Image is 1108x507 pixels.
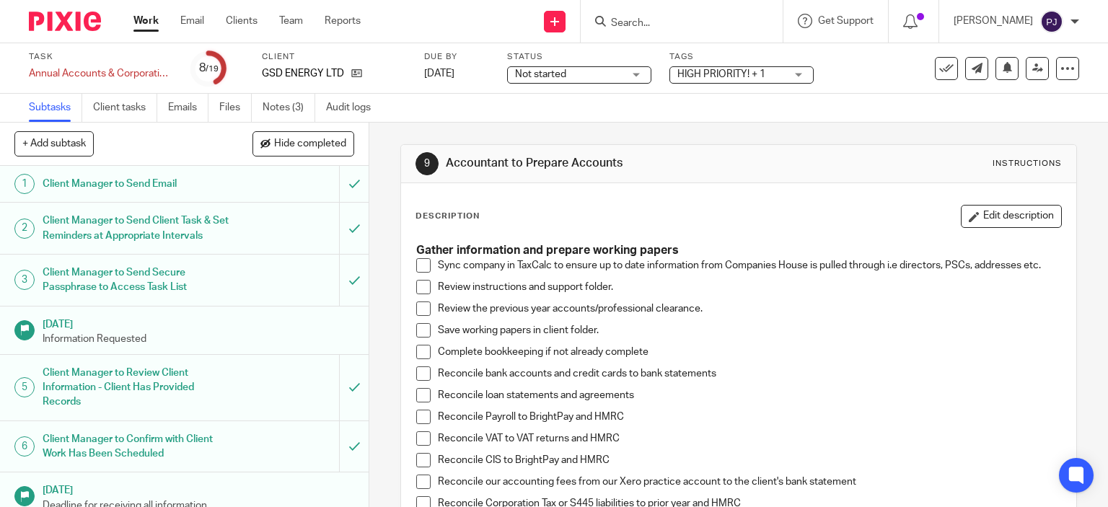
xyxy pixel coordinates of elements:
[438,366,1062,381] p: Reconcile bank accounts and credit cards to bank statements
[438,258,1062,273] p: Sync company in TaxCalc to ensure up to date information from Companies House is pulled through i...
[961,205,1062,228] button: Edit description
[43,314,354,332] h1: [DATE]
[1040,10,1063,33] img: svg%3E
[206,65,219,73] small: /19
[252,131,354,156] button: Hide completed
[262,66,344,81] p: GSD ENERGY LTD
[415,152,439,175] div: 9
[438,453,1062,467] p: Reconcile CIS to BrightPay and HMRC
[507,51,651,63] label: Status
[274,138,346,150] span: Hide completed
[438,431,1062,446] p: Reconcile VAT to VAT returns and HMRC
[415,211,480,222] p: Description
[43,210,231,247] h1: Client Manager to Send Client Task & Set Reminders at Appropriate Intervals
[416,244,679,256] strong: Gather information and prepare working papers
[226,14,258,28] a: Clients
[199,60,219,76] div: 8
[43,428,231,465] h1: Client Manager to Confirm with Client Work Has Been Scheduled
[610,17,739,30] input: Search
[133,14,159,28] a: Work
[515,69,566,79] span: Not started
[219,94,252,122] a: Files
[14,270,35,290] div: 3
[438,410,1062,424] p: Reconcile Payroll to BrightPay and HMRC
[279,14,303,28] a: Team
[424,69,454,79] span: [DATE]
[29,66,173,81] div: Annual Accounts & Corporation Tax Return - [DATE]
[14,174,35,194] div: 1
[438,388,1062,402] p: Reconcile loan statements and agreements
[818,16,874,26] span: Get Support
[29,51,173,63] label: Task
[14,131,94,156] button: + Add subtask
[325,14,361,28] a: Reports
[677,69,765,79] span: HIGH PRIORITY! + 1
[326,94,382,122] a: Audit logs
[14,219,35,239] div: 2
[438,301,1062,316] p: Review the previous year accounts/professional clearance.
[29,94,82,122] a: Subtasks
[262,51,406,63] label: Client
[438,345,1062,359] p: Complete bookkeeping if not already complete
[446,156,769,171] h1: Accountant to Prepare Accounts
[424,51,489,63] label: Due by
[43,480,354,498] h1: [DATE]
[180,14,204,28] a: Email
[29,12,101,31] img: Pixie
[954,14,1033,28] p: [PERSON_NAME]
[93,94,157,122] a: Client tasks
[993,158,1062,169] div: Instructions
[438,323,1062,338] p: Save working papers in client folder.
[263,94,315,122] a: Notes (3)
[29,66,173,81] div: Annual Accounts &amp; Corporation Tax Return - December 31, 2024
[14,377,35,397] div: 5
[43,173,231,195] h1: Client Manager to Send Email
[14,436,35,457] div: 6
[43,262,231,299] h1: Client Manager to Send Secure Passphrase to Access Task List
[438,280,1062,294] p: Review instructions and support folder.
[438,475,1062,489] p: Reconcile our accounting fees from our Xero practice account to the client's bank statement
[669,51,814,63] label: Tags
[43,362,231,413] h1: Client Manager to Review Client Information - Client Has Provided Records
[43,332,354,346] p: Information Requested
[168,94,208,122] a: Emails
